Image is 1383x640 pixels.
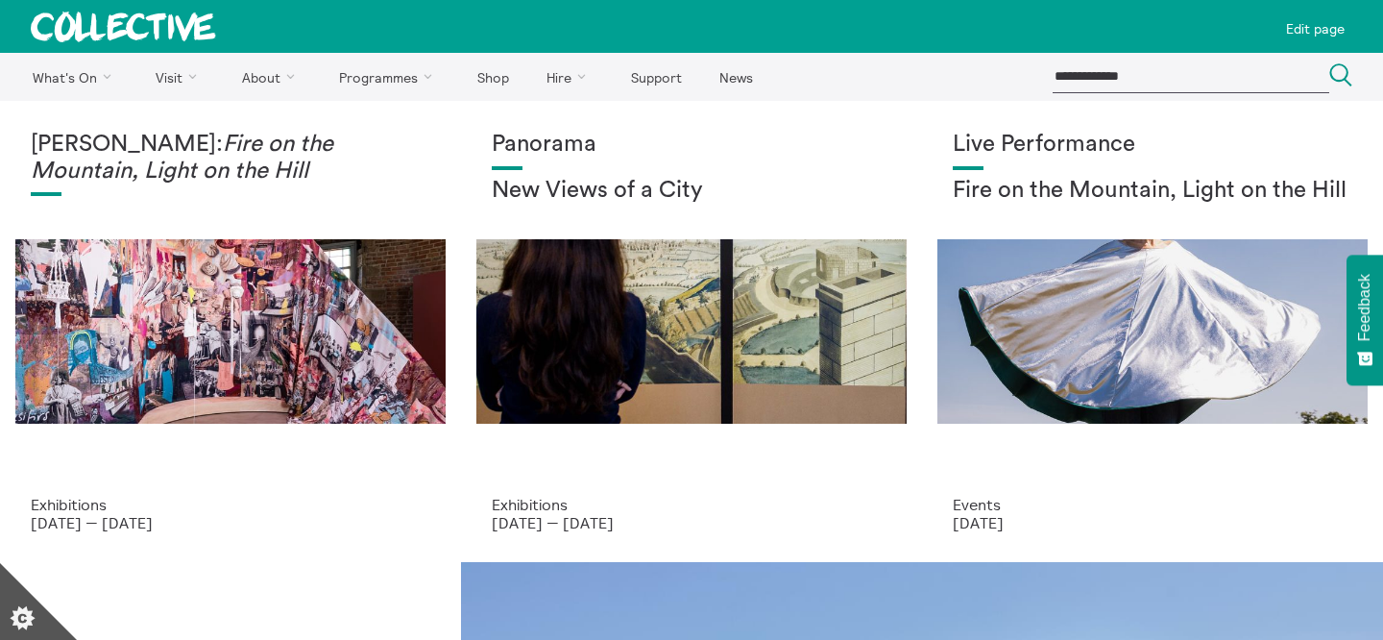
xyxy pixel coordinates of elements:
[31,496,430,513] p: Exhibitions
[1356,274,1373,341] span: Feedback
[31,132,430,185] h1: [PERSON_NAME]:
[953,514,1352,531] p: [DATE]
[492,132,891,159] h1: Panorama
[492,514,891,531] p: [DATE] — [DATE]
[922,101,1383,562] a: Photo: Eoin Carey Live Performance Fire on the Mountain, Light on the Hill Events [DATE]
[460,53,525,101] a: Shop
[492,496,891,513] p: Exhibitions
[323,53,457,101] a: Programmes
[953,178,1352,205] h2: Fire on the Mountain, Light on the Hill
[1286,21,1345,37] p: Edit page
[15,53,135,101] a: What's On
[139,53,222,101] a: Visit
[225,53,319,101] a: About
[1347,255,1383,385] button: Feedback - Show survey
[461,101,922,562] a: Collective Panorama June 2025 small file 8 Panorama New Views of a City Exhibitions [DATE] — [DATE]
[530,53,611,101] a: Hire
[953,132,1352,159] h1: Live Performance
[31,514,430,531] p: [DATE] — [DATE]
[953,496,1352,513] p: Events
[1278,8,1352,45] a: Edit page
[614,53,698,101] a: Support
[31,133,333,183] em: Fire on the Mountain, Light on the Hill
[702,53,769,101] a: News
[492,178,891,205] h2: New Views of a City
